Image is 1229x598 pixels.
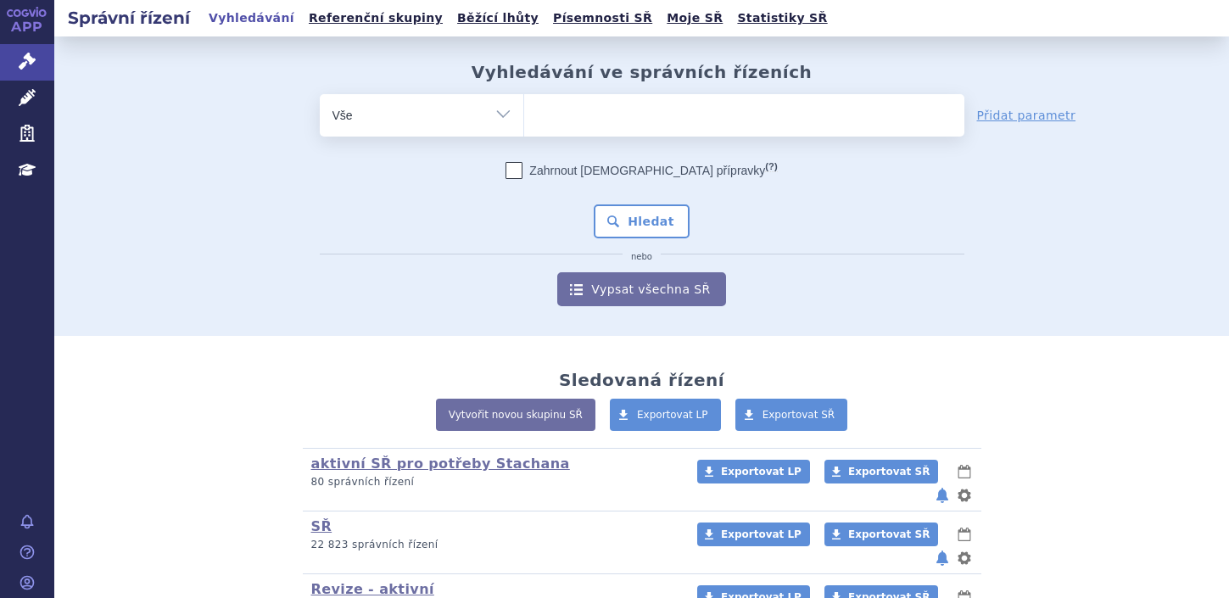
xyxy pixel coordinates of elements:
[610,399,721,431] a: Exportovat LP
[311,581,434,597] a: Revize - aktivní
[637,409,708,421] span: Exportovat LP
[721,466,802,478] span: Exportovat LP
[54,6,204,30] h2: Správní řízení
[594,204,690,238] button: Hledat
[697,460,810,483] a: Exportovat LP
[548,7,657,30] a: Písemnosti SŘ
[732,7,832,30] a: Statistiky SŘ
[506,162,777,179] label: Zahrnout [DEMOGRAPHIC_DATA] přípravky
[557,272,725,306] a: Vypsat všechna SŘ
[956,548,973,568] button: nastavení
[934,485,951,506] button: notifikace
[956,461,973,482] button: lhůty
[977,107,1076,124] a: Přidat parametr
[472,62,813,82] h2: Vyhledávání ve správních řízeních
[848,466,930,478] span: Exportovat SŘ
[721,528,802,540] span: Exportovat LP
[824,523,938,546] a: Exportovat SŘ
[436,399,595,431] a: Vytvořit novou skupinu SŘ
[623,252,661,262] i: nebo
[311,518,332,534] a: SŘ
[204,7,299,30] a: Vyhledávání
[311,475,675,489] p: 80 správních řízení
[956,524,973,545] button: lhůty
[452,7,544,30] a: Běžící lhůty
[763,409,835,421] span: Exportovat SŘ
[824,460,938,483] a: Exportovat SŘ
[662,7,728,30] a: Moje SŘ
[697,523,810,546] a: Exportovat LP
[311,538,675,552] p: 22 823 správních řízení
[304,7,448,30] a: Referenční skupiny
[956,485,973,506] button: nastavení
[735,399,848,431] a: Exportovat SŘ
[559,370,724,390] h2: Sledovaná řízení
[934,548,951,568] button: notifikace
[311,455,570,472] a: aktivní SŘ pro potřeby Stachana
[848,528,930,540] span: Exportovat SŘ
[765,161,777,172] abbr: (?)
